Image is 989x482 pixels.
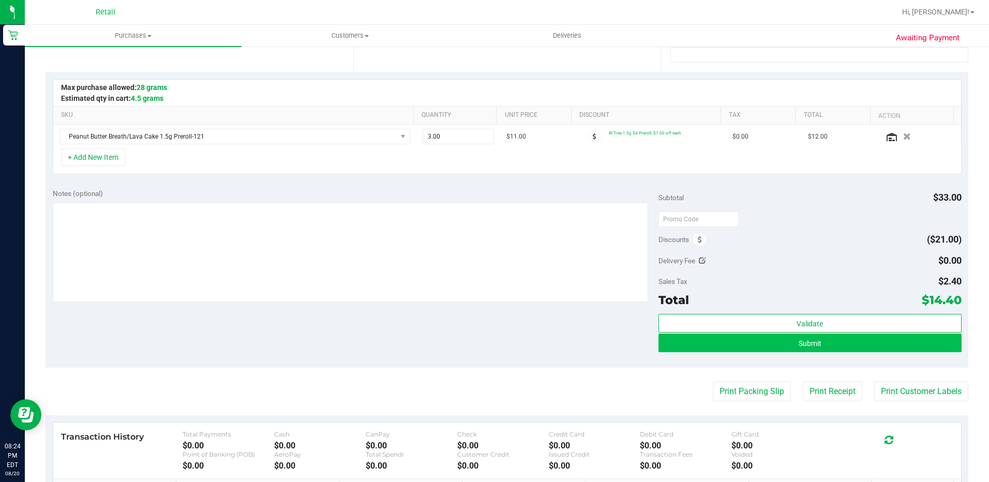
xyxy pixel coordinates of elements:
[274,430,366,438] div: Cash
[506,132,526,142] span: $11.00
[713,382,791,401] button: Print Packing Slip
[927,234,962,245] span: ($21.00)
[457,430,549,438] div: Check
[242,25,458,47] a: Customers
[902,8,969,16] span: Hi, [PERSON_NAME]!
[549,450,640,458] div: Issued Credit
[549,441,640,450] div: $0.00
[61,111,409,119] a: SKU
[137,83,167,92] span: 28 grams
[274,461,366,471] div: $0.00
[658,257,695,265] span: Delivery Fee
[549,430,640,438] div: Credit Card
[423,129,493,144] input: 3.00
[799,339,821,348] span: Submit
[938,276,962,287] span: $2.40
[579,111,716,119] a: Discount
[366,441,457,450] div: $0.00
[731,450,823,458] div: Voided
[731,430,823,438] div: Gift Card
[505,111,567,119] a: Unit Price
[731,461,823,471] div: $0.00
[274,450,366,458] div: AeroPay
[640,430,731,438] div: Debit Card
[874,382,968,401] button: Print Customer Labels
[804,111,866,119] a: Total
[366,461,457,471] div: $0.00
[658,277,687,285] span: Sales Tax
[609,130,681,135] span: RI Tree 1.5g $4 Preroll: $7.00 off each
[808,132,828,142] span: $12.00
[938,255,962,266] span: $0.00
[729,111,791,119] a: Tax
[549,461,640,471] div: $0.00
[457,441,549,450] div: $0.00
[640,441,731,450] div: $0.00
[274,441,366,450] div: $0.00
[183,461,274,471] div: $0.00
[896,32,960,44] span: Awaiting Payment
[640,450,731,458] div: Transaction Fees
[731,441,823,450] div: $0.00
[922,293,962,307] span: $14.40
[539,31,595,40] span: Deliveries
[699,257,706,264] i: Edit Delivery Fee
[658,293,689,307] span: Total
[658,334,962,352] button: Submit
[366,450,457,458] div: Total Spendr
[183,441,274,450] div: $0.00
[422,111,492,119] a: Quantity
[25,25,242,47] a: Purchases
[459,25,676,47] a: Deliveries
[5,470,20,477] p: 08/20
[797,320,823,328] span: Validate
[366,430,457,438] div: CanPay
[183,430,274,438] div: Total Payments
[640,461,731,471] div: $0.00
[5,442,20,470] p: 08:24 PM EDT
[803,382,862,401] button: Print Receipt
[242,31,458,40] span: Customers
[53,189,103,198] span: Notes (optional)
[25,31,242,40] span: Purchases
[658,212,739,227] input: Promo Code
[61,148,125,166] button: + Add New Item
[457,461,549,471] div: $0.00
[457,450,549,458] div: Customer Credit
[732,132,748,142] span: $0.00
[61,83,167,92] span: Max purchase allowed:
[933,192,962,203] span: $33.00
[658,314,962,333] button: Validate
[60,129,397,144] span: Peanut Butter Breath/Lava Cake 1.5g Preroll-121
[8,30,18,40] inline-svg: Retail
[183,450,274,458] div: Point of Banking (POB)
[59,129,410,144] span: NO DATA FOUND
[870,107,953,125] th: Action
[658,230,689,249] span: Discounts
[61,94,163,102] span: Estimated qty in cart:
[658,193,684,202] span: Subtotal
[96,8,115,17] span: Retail
[10,399,41,430] iframe: Resource center
[131,94,163,102] span: 4.5 grams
